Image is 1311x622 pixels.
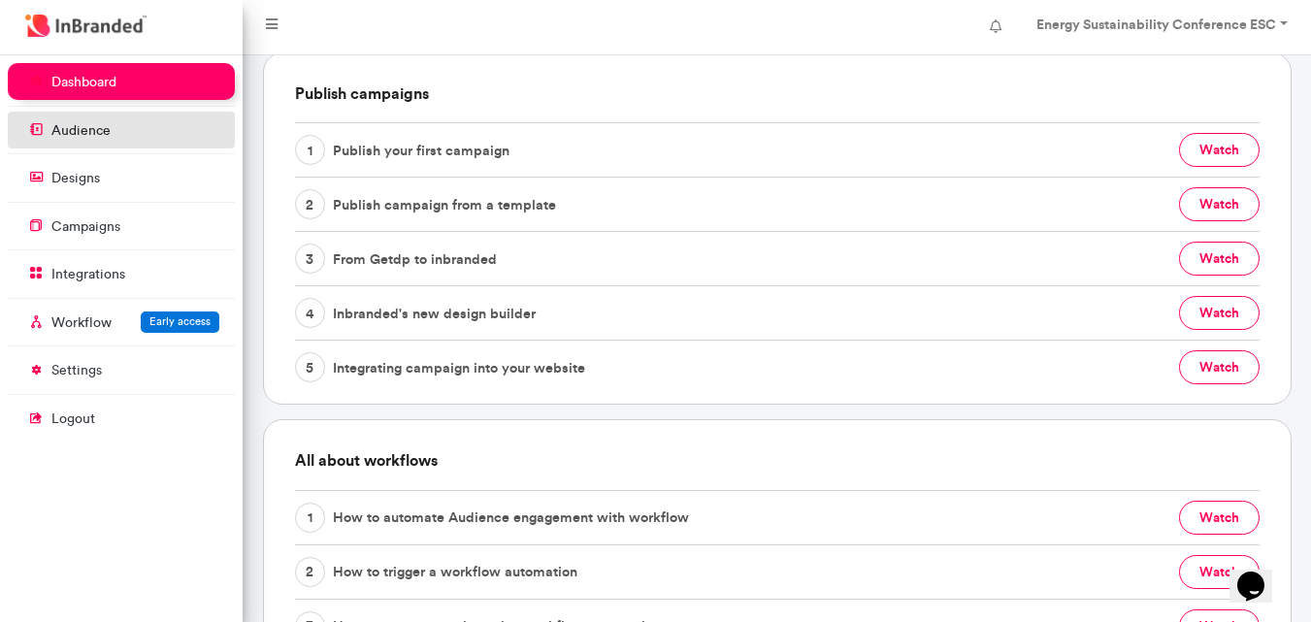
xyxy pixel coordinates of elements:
p: logout [51,409,95,429]
button: watch [1179,501,1260,535]
a: designs [8,159,235,196]
button: watch [1179,133,1260,167]
span: Integrating campaign into your website [333,352,585,382]
strong: Energy Sustainability Conference ESC [1036,16,1276,33]
p: campaigns [51,217,120,237]
span: 1 [295,503,325,533]
a: dashboard [8,63,235,100]
p: audience [51,121,111,141]
a: audience [8,112,235,148]
h6: All about workflows [295,420,1260,489]
span: How to trigger a workflow automation [333,557,577,587]
span: 2 [295,557,325,587]
span: Publish your first campaign [333,135,509,165]
p: dashboard [51,73,116,92]
p: settings [51,361,102,380]
img: InBranded Logo [20,10,151,42]
button: watch [1179,187,1260,221]
p: designs [51,169,100,188]
span: Publish campaign from a template [333,189,556,219]
p: Workflow [51,313,112,333]
span: How to automate Audience engagement with workflow [333,503,689,533]
a: integrations [8,255,235,292]
a: Energy Sustainability Conference ESC [1017,8,1303,47]
iframe: chat widget [1229,544,1292,603]
span: Early access [149,314,211,328]
span: 1 [295,135,325,165]
span: From Getdp to inbranded [333,244,497,274]
span: 3 [295,244,325,274]
h6: Publish campaigns [295,53,1260,122]
button: watch [1179,242,1260,276]
a: WorkflowEarly access [8,304,235,341]
span: Inbranded's new design builder [333,298,536,328]
span: 2 [295,189,325,219]
a: campaigns [8,208,235,245]
button: watch [1179,350,1260,384]
button: watch [1179,555,1260,589]
span: 4 [295,298,325,328]
button: watch [1179,296,1260,330]
a: settings [8,351,235,388]
span: 5 [295,352,325,382]
p: integrations [51,265,125,284]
